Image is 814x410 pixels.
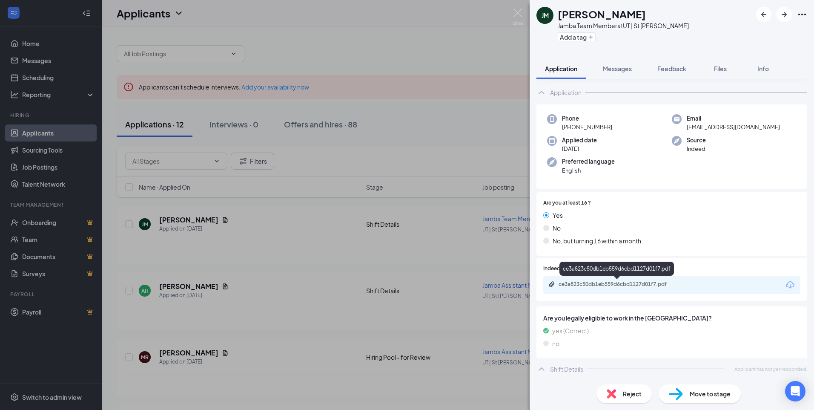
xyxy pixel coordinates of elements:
span: Applicant has not yet responded. [734,365,807,372]
span: Phone [562,114,612,123]
span: yes (Correct) [552,326,589,335]
svg: Paperclip [548,281,555,288]
span: Info [757,65,769,72]
span: [EMAIL_ADDRESS][DOMAIN_NAME] [687,123,780,131]
div: Open Intercom Messenger [785,381,805,401]
span: [DATE] [562,144,597,153]
a: Paperclipce3a823c50db1eb559d6cbd1127d01f7.pdf [548,281,686,289]
svg: Download [785,280,795,290]
span: Indeed Resume [543,265,581,273]
div: Application [550,88,582,97]
span: Move to stage [690,389,731,398]
div: JM [542,11,549,20]
span: Files [714,65,727,72]
span: Applied date [562,136,597,144]
span: Yes [553,211,563,220]
div: ce3a823c50db1eb559d6cbd1127d01f7.pdf [559,281,678,288]
button: ArrowRight [777,7,792,22]
div: Shift Details [550,365,583,373]
svg: Ellipses [797,9,807,20]
span: Are you legally eligible to work in the [GEOGRAPHIC_DATA]? [543,313,800,323]
span: Messages [603,65,632,72]
span: Email [687,114,780,123]
span: No [553,223,561,233]
span: No, but turning 16 within a month [553,236,641,245]
span: Preferred language [562,157,615,166]
h1: [PERSON_NAME] [558,7,646,21]
span: Indeed [687,144,706,153]
span: Are you at least 16 ? [543,199,591,207]
svg: ChevronUp [536,87,547,98]
span: Reject [623,389,642,398]
div: Jamba Team Member at UT | St [PERSON_NAME] [558,21,689,30]
span: Feedback [657,65,686,72]
svg: ChevronUp [536,364,547,374]
svg: ArrowRight [779,9,789,20]
span: English [562,166,615,175]
svg: ArrowLeftNew [759,9,769,20]
span: Source [687,136,706,144]
span: no [552,339,559,348]
svg: Plus [588,35,593,40]
button: PlusAdd a tag [558,32,596,41]
span: [PHONE_NUMBER] [562,123,612,131]
button: ArrowLeftNew [756,7,771,22]
div: ce3a823c50db1eb559d6cbd1127d01f7.pdf [559,262,674,276]
span: Application [545,65,577,72]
